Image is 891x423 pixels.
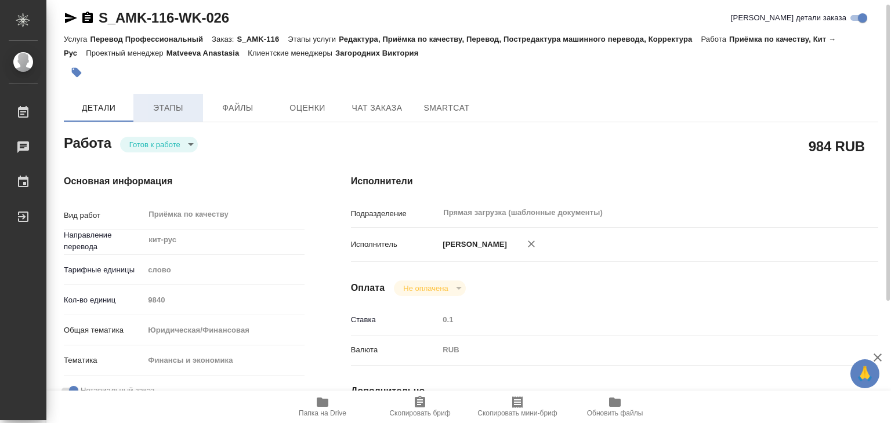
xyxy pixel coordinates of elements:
[855,362,875,386] span: 🙏
[587,409,643,417] span: Обновить файлы
[288,35,339,43] p: Этапы услуги
[99,10,229,25] a: S_AMK-116-WK-026
[64,132,111,152] h2: Работа
[701,35,729,43] p: Работа
[144,260,304,280] div: слово
[371,391,469,423] button: Скопировать бриф
[86,49,166,57] p: Проектный менеджер
[144,320,304,340] div: Юридическая/Финансовая
[477,409,557,417] span: Скопировать мини-бриф
[850,359,879,388] button: 🙏
[351,384,878,398] h4: Дополнительно
[64,294,144,306] p: Кол-во единиц
[731,12,846,24] span: [PERSON_NAME] детали заказа
[351,208,439,220] p: Подразделение
[280,101,335,115] span: Оценки
[439,340,834,360] div: RUB
[389,409,450,417] span: Скопировать бриф
[64,324,144,336] p: Общая тематика
[469,391,566,423] button: Скопировать мини-бриф
[64,210,144,221] p: Вид работ
[394,280,465,296] div: Готов к работе
[299,409,346,417] span: Папка на Drive
[439,239,507,250] p: [PERSON_NAME]
[64,35,90,43] p: Услуга
[339,35,701,43] p: Редактура, Приёмка по качеству, Перевод, Постредактура машинного перевода, Корректура
[64,11,78,25] button: Скопировать ссылку для ЯМессенджера
[248,49,335,57] p: Клиентские менеджеры
[64,229,144,253] p: Направление перевода
[519,231,544,257] button: Удалить исполнителя
[400,283,451,293] button: Не оплачена
[349,101,405,115] span: Чат заказа
[351,174,878,188] h4: Исполнители
[144,291,304,308] input: Пустое поле
[64,355,144,366] p: Тематика
[439,311,834,328] input: Пустое поле
[419,101,475,115] span: SmartCat
[351,344,439,356] p: Валюта
[120,137,198,152] div: Готов к работе
[237,35,288,43] p: S_AMK-116
[81,11,95,25] button: Скопировать ссылку
[809,136,865,156] h2: 984 RUB
[335,49,427,57] p: Загородних Виктория
[140,101,196,115] span: Этапы
[64,60,89,85] button: Добавить тэг
[144,351,304,370] div: Финансы и экономика
[126,140,184,149] button: Готов к работе
[274,391,371,423] button: Папка на Drive
[351,239,439,250] p: Исполнитель
[566,391,664,423] button: Обновить файлы
[351,281,385,295] h4: Оплата
[210,101,266,115] span: Файлы
[64,264,144,276] p: Тарифные единицы
[90,35,212,43] p: Перевод Профессиональный
[64,174,305,188] h4: Основная информация
[71,101,126,115] span: Детали
[81,385,154,396] span: Нотариальный заказ
[351,314,439,326] p: Ставка
[166,49,248,57] p: Matveeva Anastasia
[212,35,237,43] p: Заказ:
